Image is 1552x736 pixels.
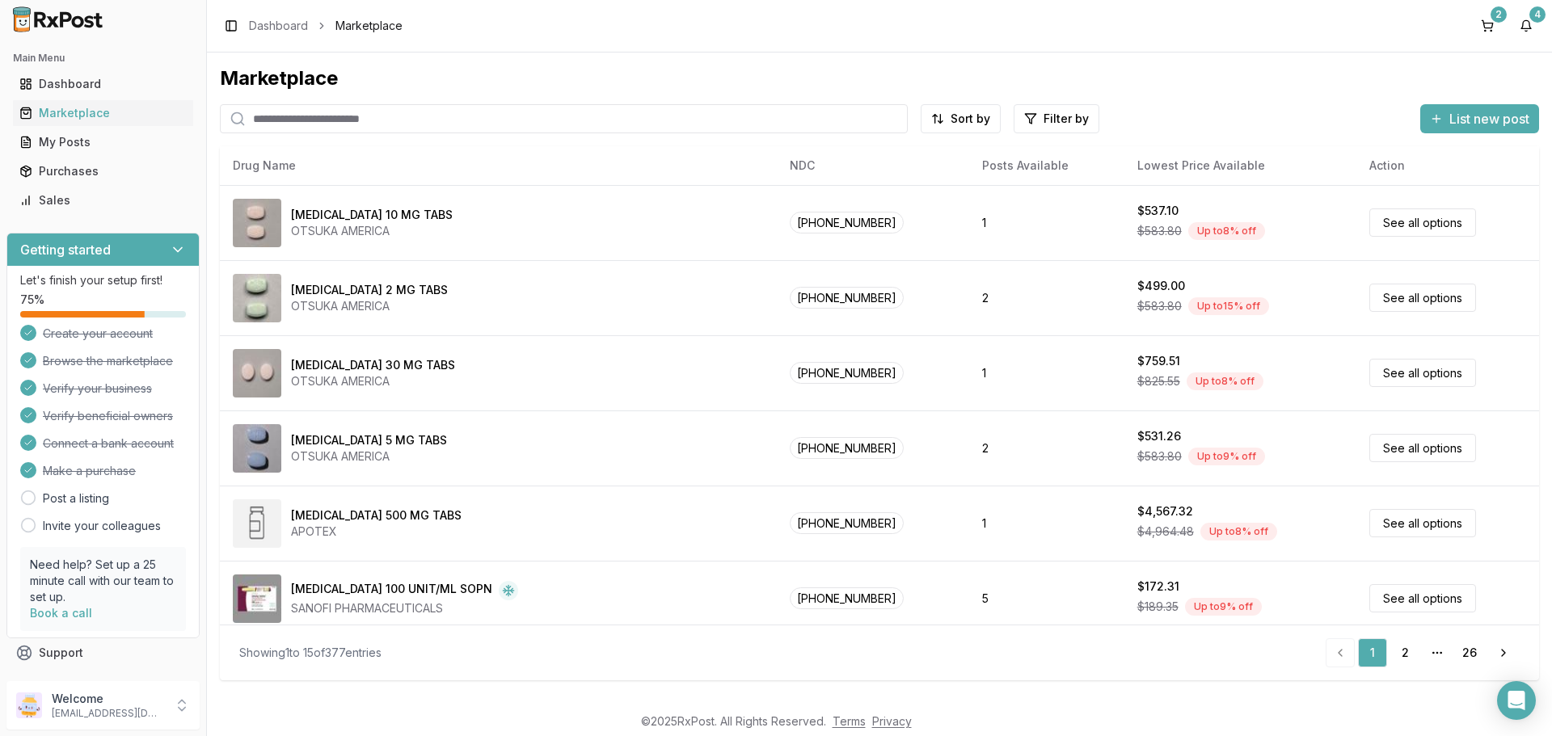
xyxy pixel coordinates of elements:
span: $583.80 [1137,223,1182,239]
td: 1 [969,335,1124,410]
div: Marketplace [220,65,1539,91]
div: Marketplace [19,105,187,121]
div: $499.00 [1137,278,1185,294]
a: Go to next page [1487,638,1520,667]
div: 4 [1529,6,1546,23]
a: Marketplace [13,99,193,128]
div: Up to 8 % off [1200,523,1277,540]
td: 5 [969,561,1124,636]
button: 4 [1513,13,1539,39]
div: $531.26 [1137,428,1181,444]
div: My Posts [19,134,187,150]
div: SANOFI PHARMACEUTICALS [291,600,518,616]
a: See all options [1369,434,1476,462]
div: Up to 8 % off [1187,372,1263,390]
span: $825.55 [1137,373,1180,389]
span: $4,964.48 [1137,524,1194,540]
div: $172.31 [1137,578,1179,595]
button: Sales [6,187,200,213]
span: [PHONE_NUMBER] [790,437,904,459]
a: Dashboard [13,69,193,99]
a: See all options [1369,509,1476,537]
div: APOTEX [291,524,462,540]
th: NDC [777,146,969,185]
th: Action [1356,146,1539,185]
a: See all options [1369,208,1476,237]
span: Verify your business [43,381,152,397]
a: Invite your colleagues [43,518,161,534]
p: [EMAIL_ADDRESS][DOMAIN_NAME] [52,707,164,720]
td: 2 [969,410,1124,486]
a: List new post [1420,112,1539,128]
nav: breadcrumb [249,18,403,34]
div: Up to 15 % off [1188,297,1269,315]
img: User avatar [16,692,42,718]
button: Filter by [1014,104,1099,133]
a: Privacy [872,714,912,728]
img: Abiraterone Acetate 500 MG TABS [233,499,281,548]
th: Posts Available [969,146,1124,185]
span: $189.35 [1137,599,1179,615]
div: [MEDICAL_DATA] 2 MG TABS [291,282,448,298]
div: Up to 8 % off [1188,222,1265,240]
button: Purchases [6,158,200,184]
div: $537.10 [1137,203,1179,219]
div: Dashboard [19,76,187,92]
span: Sort by [951,111,990,127]
a: See all options [1369,359,1476,387]
div: Up to 9 % off [1188,448,1265,465]
a: See all options [1369,284,1476,312]
td: 1 [969,486,1124,561]
span: Filter by [1044,111,1089,127]
nav: pagination [1326,638,1520,667]
span: $583.80 [1137,298,1182,314]
img: Abilify 2 MG TABS [233,274,281,322]
div: $759.51 [1137,353,1180,369]
span: Feedback [39,674,94,690]
img: Abilify 30 MG TABS [233,349,281,397]
a: Purchases [13,157,193,186]
a: Terms [833,714,866,728]
td: 2 [969,260,1124,335]
img: Abilify 10 MG TABS [233,199,281,247]
button: 2 [1474,13,1500,39]
button: Feedback [6,667,200,696]
div: OTSUKA AMERICA [291,373,455,389]
div: Open Intercom Messenger [1497,681,1536,720]
div: [MEDICAL_DATA] 30 MG TABS [291,357,455,373]
div: Purchases [19,163,187,179]
th: Drug Name [220,146,777,185]
a: My Posts [13,128,193,157]
span: [PHONE_NUMBER] [790,287,904,309]
a: Dashboard [249,18,308,34]
button: My Posts [6,129,200,155]
a: Post a listing [43,490,109,507]
span: [PHONE_NUMBER] [790,587,904,609]
td: 1 [969,185,1124,260]
div: [MEDICAL_DATA] 10 MG TABS [291,207,453,223]
div: OTSUKA AMERICA [291,223,453,239]
a: 2 [1390,638,1419,667]
img: Abilify 5 MG TABS [233,424,281,473]
button: Sort by [921,104,1001,133]
span: Verify beneficial owners [43,408,173,424]
div: 2 [1491,6,1507,23]
p: Let's finish your setup first! [20,272,186,288]
span: [PHONE_NUMBER] [790,362,904,384]
span: 75 % [20,292,44,308]
a: Book a call [30,606,92,620]
th: Lowest Price Available [1124,146,1357,185]
div: $4,567.32 [1137,503,1193,519]
a: See all options [1369,584,1476,612]
span: [PHONE_NUMBER] [790,512,904,534]
div: Showing 1 to 15 of 377 entries [239,645,382,661]
div: [MEDICAL_DATA] 500 MG TABS [291,507,462,524]
span: Browse the marketplace [43,353,173,369]
div: [MEDICAL_DATA] 5 MG TABS [291,432,447,448]
span: List new post [1449,109,1529,128]
div: Sales [19,192,187,208]
span: $583.80 [1137,448,1182,465]
p: Need help? Set up a 25 minute call with our team to set up. [30,557,176,605]
a: 26 [1455,638,1484,667]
